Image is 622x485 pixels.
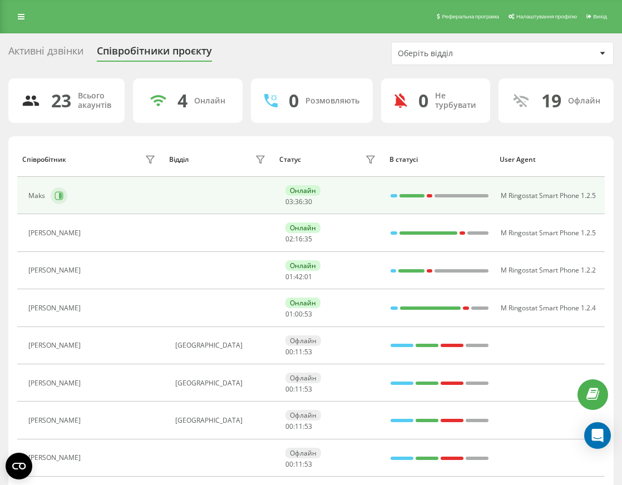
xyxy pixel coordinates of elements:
[593,13,607,19] span: Вихід
[501,228,596,237] span: M Ringostat Smart Phone 1.2.5
[285,448,321,458] div: Офлайн
[97,45,212,62] div: Співробітники проєкту
[295,234,303,244] span: 16
[285,348,312,356] div: : :
[435,91,477,110] div: Не турбувати
[389,156,489,164] div: В статусі
[304,197,312,206] span: 30
[295,272,303,281] span: 42
[442,13,499,19] span: Реферальна програма
[51,90,71,111] div: 23
[285,235,312,243] div: : :
[22,156,66,164] div: Співробітник
[501,265,596,275] span: M Ringostat Smart Phone 1.2.2
[285,384,293,394] span: 00
[398,49,531,58] div: Оберіть відділ
[289,90,299,111] div: 0
[285,373,321,383] div: Офлайн
[28,304,83,312] div: [PERSON_NAME]
[175,417,268,424] div: [GEOGRAPHIC_DATA]
[285,185,320,196] div: Онлайн
[304,384,312,394] span: 53
[28,266,83,274] div: [PERSON_NAME]
[6,453,32,479] button: Open CMP widget
[500,156,599,164] div: User Agent
[285,459,293,469] span: 00
[194,96,225,106] div: Онлайн
[169,156,189,164] div: Відділ
[28,417,83,424] div: [PERSON_NAME]
[295,197,303,206] span: 36
[304,309,312,319] span: 53
[285,385,312,393] div: : :
[285,197,293,206] span: 03
[28,192,48,200] div: Maks
[304,234,312,244] span: 35
[285,422,293,431] span: 00
[78,91,111,110] div: Всього акаунтів
[285,309,293,319] span: 01
[28,379,83,387] div: [PERSON_NAME]
[516,13,577,19] span: Налаштування профілю
[28,229,83,237] div: [PERSON_NAME]
[28,454,83,462] div: [PERSON_NAME]
[304,347,312,357] span: 53
[304,422,312,431] span: 53
[8,45,83,62] div: Активні дзвінки
[285,310,312,318] div: : :
[541,90,561,111] div: 19
[285,234,293,244] span: 02
[285,260,320,271] div: Онлайн
[279,156,301,164] div: Статус
[501,191,596,200] span: M Ringostat Smart Phone 1.2.5
[304,272,312,281] span: 01
[175,342,268,349] div: [GEOGRAPHIC_DATA]
[295,384,303,394] span: 11
[285,347,293,357] span: 00
[418,90,428,111] div: 0
[285,410,321,420] div: Офлайн
[501,303,596,313] span: M Ringostat Smart Phone 1.2.4
[285,198,312,206] div: : :
[28,342,83,349] div: [PERSON_NAME]
[295,422,303,431] span: 11
[285,272,293,281] span: 01
[175,379,268,387] div: [GEOGRAPHIC_DATA]
[285,222,320,233] div: Онлайн
[295,459,303,469] span: 11
[295,347,303,357] span: 11
[285,461,312,468] div: : :
[568,96,600,106] div: Офлайн
[285,273,312,281] div: : :
[177,90,187,111] div: 4
[584,422,611,449] div: Open Intercom Messenger
[305,96,359,106] div: Розмовляють
[285,298,320,308] div: Онлайн
[285,335,321,346] div: Офлайн
[295,309,303,319] span: 00
[304,459,312,469] span: 53
[285,423,312,430] div: : :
